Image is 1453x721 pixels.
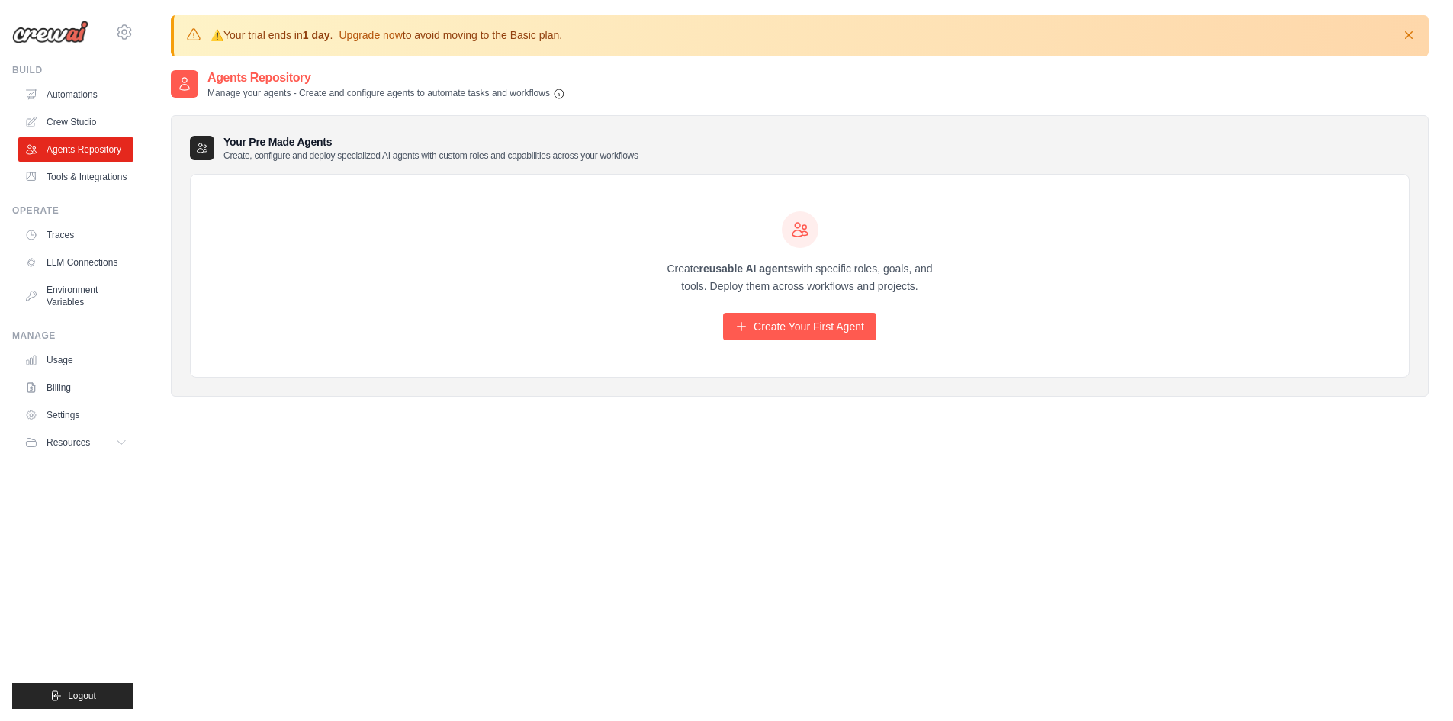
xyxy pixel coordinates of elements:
[303,29,330,41] strong: 1 day
[654,260,947,295] p: Create with specific roles, goals, and tools. Deploy them across workflows and projects.
[18,278,133,314] a: Environment Variables
[18,403,133,427] a: Settings
[18,375,133,400] a: Billing
[223,134,638,162] h3: Your Pre Made Agents
[18,137,133,162] a: Agents Repository
[12,64,133,76] div: Build
[18,250,133,275] a: LLM Connections
[18,110,133,134] a: Crew Studio
[68,690,96,702] span: Logout
[207,87,565,100] p: Manage your agents - Create and configure agents to automate tasks and workflows
[339,29,402,41] a: Upgrade now
[18,82,133,107] a: Automations
[211,27,562,43] p: Your trial ends in . to avoid moving to the Basic plan.
[12,683,133,709] button: Logout
[18,223,133,247] a: Traces
[18,348,133,372] a: Usage
[207,69,565,87] h2: Agents Repository
[18,165,133,189] a: Tools & Integrations
[723,313,876,340] a: Create Your First Agent
[47,436,90,449] span: Resources
[211,29,223,41] strong: ⚠️
[12,330,133,342] div: Manage
[12,21,88,43] img: Logo
[12,204,133,217] div: Operate
[223,150,638,162] p: Create, configure and deploy specialized AI agents with custom roles and capabilities across your...
[699,262,793,275] strong: reusable AI agents
[18,430,133,455] button: Resources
